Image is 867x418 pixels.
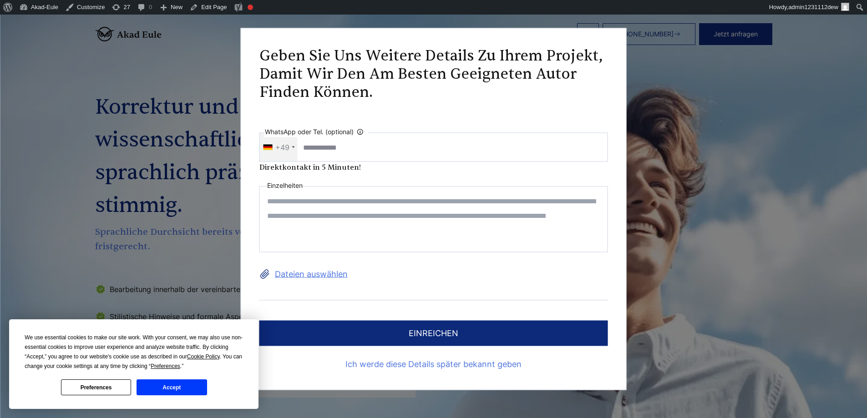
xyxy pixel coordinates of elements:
div: Direktkontakt in 5 Minuten! [259,162,608,173]
label: WhatsApp oder Tel. (optional) [265,126,368,137]
div: +49 [275,140,289,155]
div: Focus keyphrase not set [248,5,253,10]
label: Dateien auswählen [259,267,608,282]
span: Preferences [151,363,180,369]
button: einreichen [259,321,608,346]
div: We use essential cookies to make our site work. With your consent, we may also use non-essential ... [25,333,243,371]
label: Einzelheiten [267,180,303,191]
span: Cookie Policy [187,353,220,360]
div: Telephone country code [260,133,298,161]
button: Accept [137,379,207,395]
a: Ich werde diese Details später bekannt geben [259,357,608,372]
h2: Geben Sie uns weitere Details zu Ihrem Projekt, damit wir den am besten geeigneten Autor finden k... [259,47,608,101]
div: Cookie Consent Prompt [9,319,259,409]
button: Preferences [61,379,131,395]
span: admin1231112dew [788,4,838,10]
